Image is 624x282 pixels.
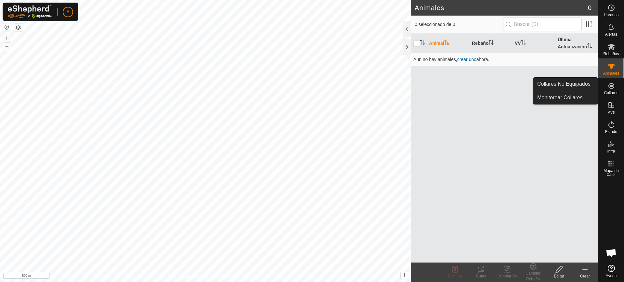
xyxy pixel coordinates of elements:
[469,34,512,53] th: Rebaño
[546,273,572,279] div: Editar
[604,13,618,17] span: Horarios
[401,272,408,279] button: i
[217,274,239,279] a: Contáctenos
[66,8,69,15] span: A
[468,273,494,279] div: Rutas
[605,130,617,134] span: Estado
[607,110,615,114] span: VVs
[494,273,520,279] div: Cambiar VV
[8,5,52,18] img: Logo Gallagher
[603,71,619,75] span: Animales
[415,21,503,28] span: 0 seleccionado de 0
[603,52,619,56] span: Rebaños
[602,243,621,263] div: Chat abierto
[457,57,476,62] span: crear uno
[520,270,546,282] div: Cambiar Rebaño
[572,273,598,279] div: Crear
[3,34,11,42] button: +
[415,4,588,12] h2: Animales
[537,80,591,88] span: Collares No Equipados
[598,262,624,280] a: Ayuda
[587,44,592,49] p-sorticon: Activar para ordenar
[404,273,405,278] span: i
[426,34,469,53] th: Animal
[448,274,462,278] span: Eliminar
[488,41,494,46] p-sorticon: Activar para ordenar
[605,32,617,36] span: Alertas
[533,78,598,91] a: Collares No Equipados
[555,34,598,53] th: Última Actualización
[444,41,449,46] p-sorticon: Activar para ordenar
[604,91,618,95] span: Collares
[3,23,11,31] button: Restablecer Mapa
[411,53,598,66] td: Aún no hay animales, ahora.
[420,41,425,46] p-sorticon: Activar para ordenar
[606,274,617,278] span: Ayuda
[14,24,22,31] button: Capas del Mapa
[172,274,209,279] a: Política de Privacidad
[588,3,591,13] span: 0
[521,41,526,46] p-sorticon: Activar para ordenar
[537,94,583,102] span: Monitorear Collares
[600,169,622,177] span: Mapa de Calor
[533,91,598,104] a: Monitorear Collares
[3,43,11,50] button: –
[607,149,615,153] span: Infra
[512,34,555,53] th: VV
[503,18,582,31] input: Buscar (S)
